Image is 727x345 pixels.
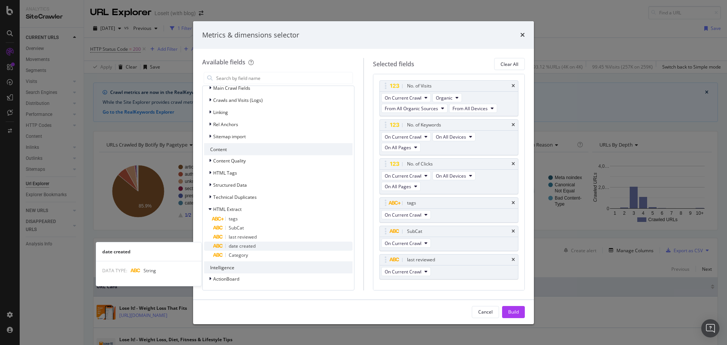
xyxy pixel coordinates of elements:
[381,132,431,141] button: On Current Crawl
[452,105,488,112] span: From All Devices
[213,170,237,176] span: HTML Tags
[193,21,534,324] div: modal
[385,173,421,179] span: On Current Crawl
[432,171,476,180] button: On All Devices
[96,248,201,255] div: date created
[385,269,421,275] span: On Current Crawl
[385,105,438,112] span: From All Organic Sources
[501,61,518,67] div: Clear All
[379,158,519,194] div: No. of ClickstimesOn Current CrawlOn All DevicesOn All Pages
[213,85,250,91] span: Main Crawl Fields
[436,173,466,179] span: On All Devices
[407,199,416,207] div: tags
[407,160,433,168] div: No. of Clicks
[472,306,499,318] button: Cancel
[379,119,519,155] div: No. of KeywordstimesOn Current CrawlOn All DevicesOn All Pages
[385,240,421,247] span: On Current Crawl
[407,256,435,264] div: last reviewed
[508,309,519,315] div: Build
[215,72,353,84] input: Search by field name
[385,134,421,140] span: On Current Crawl
[432,132,476,141] button: On All Devices
[204,143,353,155] div: Content
[379,226,519,251] div: SubCattimesOn Current Crawl
[385,144,411,151] span: On All Pages
[213,276,239,282] span: ActionBoard
[213,194,257,200] span: Technical Duplicates
[512,123,515,127] div: times
[512,84,515,88] div: times
[213,206,242,212] span: HTML Extract
[512,162,515,166] div: times
[407,228,422,235] div: SubCat
[229,215,238,222] span: tags
[385,183,411,190] span: On All Pages
[229,243,256,249] span: date created
[213,109,228,116] span: Linking
[381,267,431,276] button: On Current Crawl
[478,309,493,315] div: Cancel
[502,306,525,318] button: Build
[512,229,515,234] div: times
[381,93,431,102] button: On Current Crawl
[436,95,452,101] span: Organic
[381,210,431,219] button: On Current Crawl
[213,133,246,140] span: Sitemap import
[202,30,299,40] div: Metrics & dimensions selector
[436,134,466,140] span: On All Devices
[213,97,263,103] span: Crawls and Visits (Logs)
[701,319,719,337] div: Open Intercom Messenger
[379,80,519,116] div: No. of VisitstimesOn Current CrawlOrganicFrom All Organic SourcesFrom All Devices
[407,121,441,129] div: No. of Keywords
[373,60,414,69] div: Selected fields
[229,234,257,240] span: last reviewed
[213,182,247,188] span: Structured Data
[204,261,353,273] div: Intelligence
[381,239,431,248] button: On Current Crawl
[379,254,519,279] div: last reviewedtimesOn Current Crawl
[512,201,515,205] div: times
[229,225,244,231] span: SubCat
[202,58,245,66] div: Available fields
[381,182,421,191] button: On All Pages
[213,121,238,128] span: Rel Anchors
[407,82,432,90] div: No. of Visits
[385,212,421,218] span: On Current Crawl
[520,30,525,40] div: times
[512,258,515,262] div: times
[494,58,525,70] button: Clear All
[449,104,497,113] button: From All Devices
[385,95,421,101] span: On Current Crawl
[381,104,448,113] button: From All Organic Sources
[213,158,246,164] span: Content Quality
[381,143,421,152] button: On All Pages
[381,171,431,180] button: On Current Crawl
[432,93,462,102] button: Organic
[379,197,519,223] div: tagstimesOn Current Crawl
[229,252,248,258] span: Category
